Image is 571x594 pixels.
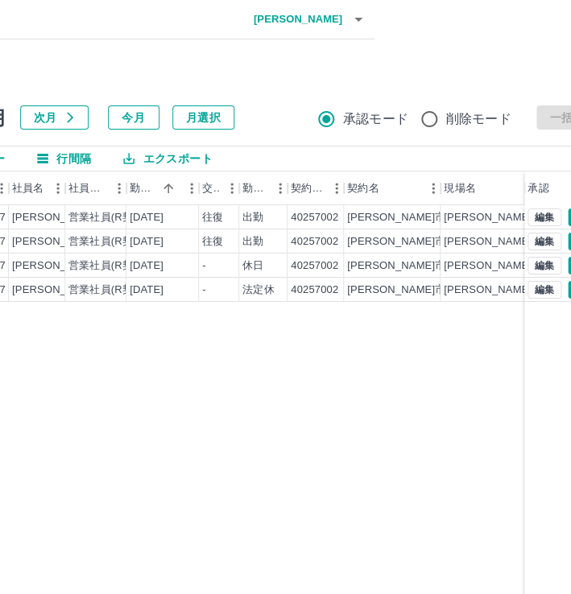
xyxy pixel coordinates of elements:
div: [PERSON_NAME] [12,210,100,225]
div: 社員名 [9,171,65,205]
div: 営業社員(R契約) [68,234,147,250]
button: メニュー [518,176,542,200]
div: 勤務区分 [239,171,288,205]
button: 行間隔 [24,146,104,171]
button: メニュー [421,176,445,200]
div: 40257002 [291,210,338,225]
div: 契約名 [347,171,379,205]
button: ソート [157,177,180,200]
button: エクスポート [110,146,225,171]
div: [PERSON_NAME] [12,258,100,274]
button: メニュー [46,176,70,200]
div: [PERSON_NAME] [12,283,100,298]
span: 承認モード [343,109,408,129]
div: [PERSON_NAME]市 [347,210,445,225]
div: 営業社員(R契約) [68,283,147,298]
div: 40257002 [291,234,338,250]
div: 営業社員(R契約) [68,210,147,225]
button: 次月 [20,105,89,130]
div: 契約名 [344,171,441,205]
div: [PERSON_NAME] [12,234,100,250]
button: 今月 [108,105,159,130]
button: 編集 [528,257,561,274]
div: 休日 [242,258,263,274]
button: 編集 [528,233,561,250]
div: 現場名 [441,171,537,205]
div: [DATE] [130,234,163,250]
div: 現場名 [444,171,475,205]
div: 契約コード [291,171,325,205]
div: 営業社員(R契約) [68,258,147,274]
div: 交通費 [199,171,239,205]
button: 月選択 [172,105,234,130]
div: 往復 [202,234,223,250]
button: メニュー [220,176,244,200]
div: [DATE] [130,283,163,298]
div: - [202,258,205,274]
div: 社員区分 [65,171,126,205]
div: 法定休 [242,283,274,298]
div: [PERSON_NAME]市 [347,283,445,298]
div: 勤務日 [130,171,157,205]
div: 往復 [202,210,223,225]
div: 40257002 [291,258,338,274]
div: [DATE] [130,258,163,274]
button: メニュー [107,176,131,200]
div: 勤務日 [126,171,199,205]
div: [DATE] [130,210,163,225]
button: 編集 [528,281,561,299]
button: 編集 [528,208,561,226]
div: 40257002 [291,283,338,298]
div: [PERSON_NAME]市 [347,234,445,250]
div: - [202,283,205,298]
div: 社員名 [12,171,43,205]
div: 社員区分 [68,171,107,205]
div: 出勤 [242,210,263,225]
div: 契約コード [288,171,344,205]
span: 削除モード [446,109,511,129]
button: メニュー [325,176,349,200]
button: メニュー [180,176,204,200]
div: [PERSON_NAME]市 [347,258,445,274]
div: 承認 [528,171,548,205]
button: メニュー [268,176,292,200]
div: 出勤 [242,234,263,250]
div: 勤務区分 [242,171,268,205]
div: 交通費 [202,171,220,205]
